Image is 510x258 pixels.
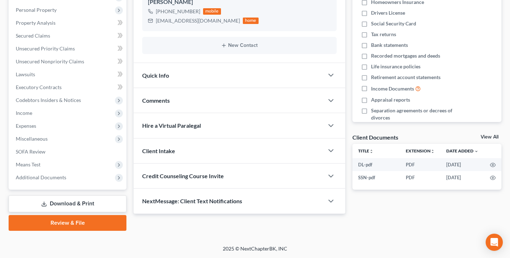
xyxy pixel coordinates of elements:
a: Download & Print [9,195,126,212]
td: PDF [400,171,441,184]
i: unfold_more [430,149,435,154]
span: Income [16,110,32,116]
td: [DATE] [441,171,484,184]
i: unfold_more [369,149,374,154]
span: Credit Counseling Course Invite [142,172,224,179]
td: DL-pdf [352,158,400,171]
span: Life insurance policies [371,63,420,70]
span: Tax returns [371,31,396,38]
span: Separation agreements or decrees of divorces [371,107,458,121]
span: SOFA Review [16,149,45,155]
i: expand_more [474,149,478,154]
a: Lawsuits [10,68,126,81]
a: View All [481,135,499,140]
span: Quick Info [142,72,169,79]
div: Client Documents [352,133,398,141]
span: Lawsuits [16,71,35,77]
div: home [243,18,259,24]
td: PDF [400,158,441,171]
span: Comments [142,97,170,104]
span: Income Documents [371,85,414,92]
span: Executory Contracts [16,84,62,90]
span: Means Test [16,161,40,167]
button: New Contact [148,43,331,48]
span: Unsecured Priority Claims [16,45,75,52]
a: Secured Claims [10,29,126,42]
a: Titleunfold_more [358,148,374,154]
td: [DATE] [441,158,484,171]
span: Client Intake [142,147,175,154]
span: Miscellaneous [16,136,48,142]
div: Open Intercom Messenger [486,234,503,251]
span: Property Analysis [16,20,56,26]
span: Expenses [16,123,36,129]
a: Unsecured Nonpriority Claims [10,55,126,68]
a: SOFA Review [10,145,126,158]
a: Date Added expand_more [446,148,478,154]
a: Property Analysis [10,16,126,29]
a: Review & File [9,215,126,231]
span: Recorded mortgages and deeds [371,52,440,59]
span: Retirement account statements [371,74,441,81]
span: Social Security Card [371,20,416,27]
span: NextMessage: Client Text Notifications [142,198,242,204]
span: Drivers License [371,9,405,16]
a: Extensionunfold_more [406,148,435,154]
span: Codebtors Insiders & Notices [16,97,81,103]
span: Additional Documents [16,174,66,180]
a: Unsecured Priority Claims [10,42,126,55]
a: Executory Contracts [10,81,126,94]
span: Personal Property [16,7,57,13]
span: Bank statements [371,42,408,49]
div: 2025 © NextChapterBK, INC [51,245,459,258]
div: [EMAIL_ADDRESS][DOMAIN_NAME] [156,17,240,24]
div: mobile [203,8,221,15]
span: Hire a Virtual Paralegal [142,122,201,129]
span: Secured Claims [16,33,50,39]
div: [PHONE_NUMBER] [156,8,200,15]
span: Appraisal reports [371,96,410,103]
td: SSN-pdf [352,171,400,184]
span: Unsecured Nonpriority Claims [16,58,84,64]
